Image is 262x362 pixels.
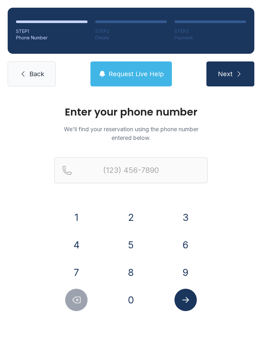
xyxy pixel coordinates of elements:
[95,28,167,35] div: STEP 2
[54,157,208,183] input: Reservation phone number
[174,35,246,41] div: Payment
[120,206,142,229] button: 2
[16,28,88,35] div: STEP 1
[95,35,167,41] div: Details
[174,206,197,229] button: 3
[16,35,88,41] div: Phone Number
[65,289,88,311] button: Delete number
[120,234,142,256] button: 5
[109,69,164,78] span: Request Live Help
[54,125,208,142] p: We'll find your reservation using the phone number entered below.
[174,234,197,256] button: 6
[120,289,142,311] button: 0
[174,261,197,284] button: 9
[54,107,208,117] h1: Enter your phone number
[120,261,142,284] button: 8
[174,28,246,35] div: STEP 3
[65,206,88,229] button: 1
[65,234,88,256] button: 4
[29,69,44,78] span: Back
[218,69,233,78] span: Next
[65,261,88,284] button: 7
[174,289,197,311] button: Submit lookup form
